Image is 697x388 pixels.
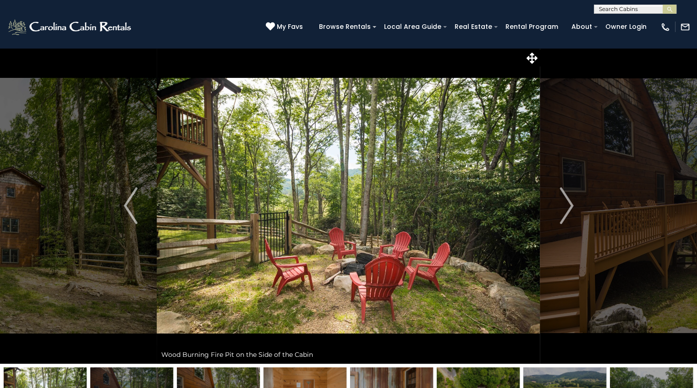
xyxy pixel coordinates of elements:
button: Next [540,48,593,364]
button: Previous [104,48,157,364]
a: Rental Program [501,20,563,34]
a: About [567,20,597,34]
img: White-1-2.png [7,18,134,36]
a: My Favs [266,22,305,32]
span: My Favs [277,22,303,32]
img: mail-regular-white.png [680,22,690,32]
a: Local Area Guide [379,20,446,34]
a: Real Estate [450,20,497,34]
img: phone-regular-white.png [660,22,670,32]
a: Browse Rentals [314,20,375,34]
img: arrow [124,187,137,224]
img: arrow [560,187,573,224]
a: Owner Login [601,20,651,34]
div: Wood Burning Fire Pit on the Side of the Cabin [157,345,540,364]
